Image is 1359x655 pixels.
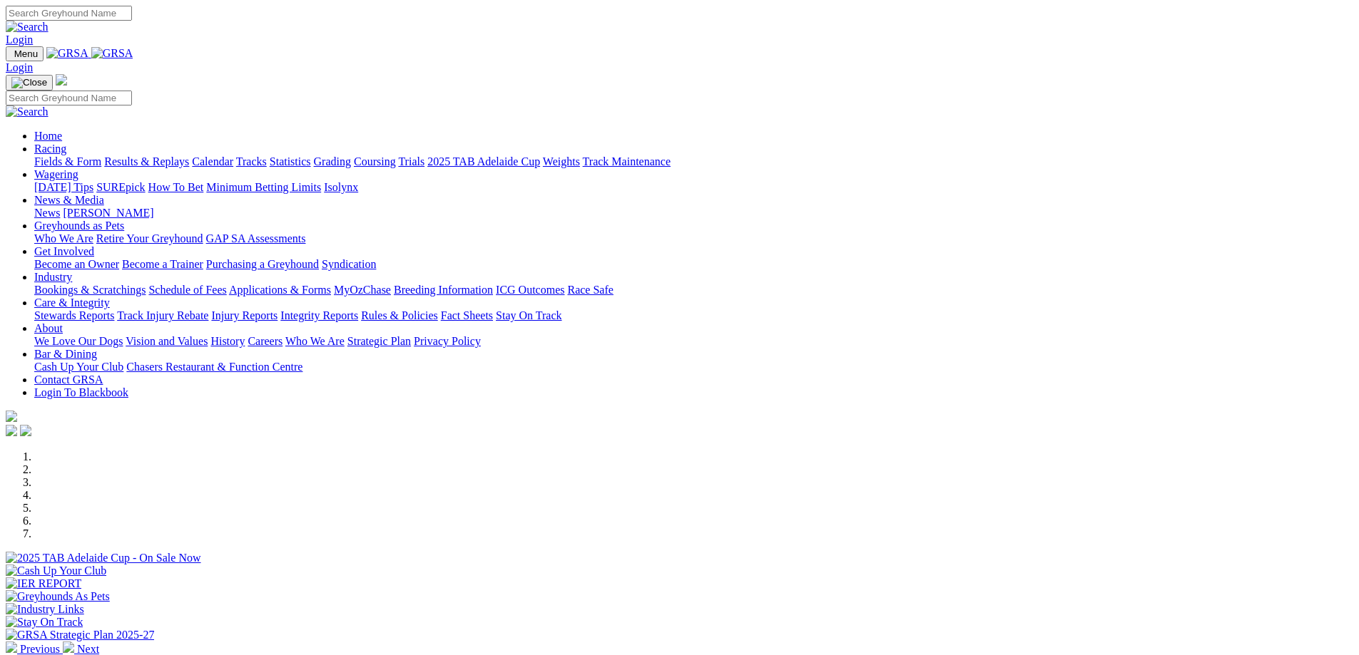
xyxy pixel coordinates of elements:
a: Home [34,130,62,142]
div: News & Media [34,207,1353,220]
a: Wagering [34,168,78,180]
a: Isolynx [324,181,358,193]
a: Tracks [236,155,267,167]
span: Menu [14,48,38,59]
a: Cash Up Your Club [34,361,123,373]
a: Bar & Dining [34,348,97,360]
a: Results & Replays [104,155,189,167]
a: Integrity Reports [280,309,358,321]
a: Minimum Betting Limits [206,181,321,193]
div: Greyhounds as Pets [34,232,1353,245]
img: Search [6,105,49,118]
button: Toggle navigation [6,46,44,61]
div: Get Involved [34,258,1353,271]
a: Login [6,61,33,73]
img: logo-grsa-white.png [56,74,67,86]
a: Privacy Policy [414,335,481,347]
a: Vision and Values [126,335,208,347]
a: Contact GRSA [34,373,103,386]
img: Stay On Track [6,616,83,629]
a: Care & Integrity [34,296,110,309]
a: [DATE] Tips [34,181,93,193]
div: Racing [34,155,1353,168]
a: Who We Are [34,232,93,244]
input: Search [6,6,132,21]
img: twitter.svg [20,425,31,436]
img: GRSA Strategic Plan 2025-27 [6,629,154,641]
a: MyOzChase [334,284,391,296]
a: How To Bet [148,181,204,193]
a: Stay On Track [496,309,561,321]
a: Login To Blackbook [34,386,128,398]
a: 2025 TAB Adelaide Cup [427,155,540,167]
a: Fact Sheets [441,309,493,321]
div: Industry [34,284,1353,296]
img: GRSA [91,47,133,60]
a: News & Media [34,194,104,206]
a: Trials [398,155,424,167]
a: Injury Reports [211,309,278,321]
input: Search [6,91,132,105]
a: Coursing [354,155,396,167]
a: Careers [248,335,283,347]
a: Fields & Form [34,155,101,167]
img: 2025 TAB Adelaide Cup - On Sale Now [6,552,201,564]
a: About [34,322,63,334]
img: chevron-right-pager-white.svg [63,641,74,653]
a: Breeding Information [394,284,493,296]
img: Search [6,21,49,33]
div: About [34,335,1353,348]
div: Bar & Dining [34,361,1353,373]
a: Industry [34,271,72,283]
a: Applications & Forms [229,284,331,296]
img: chevron-left-pager-white.svg [6,641,17,653]
div: Wagering [34,181,1353,194]
a: Previous [6,643,63,655]
a: We Love Our Dogs [34,335,123,347]
a: News [34,207,60,219]
a: SUREpick [96,181,145,193]
span: Next [77,643,99,655]
a: ICG Outcomes [496,284,564,296]
a: Statistics [270,155,311,167]
img: IER REPORT [6,577,81,590]
a: [PERSON_NAME] [63,207,153,219]
a: Schedule of Fees [148,284,226,296]
a: GAP SA Assessments [206,232,306,244]
a: Become an Owner [34,258,119,270]
a: Next [63,643,99,655]
a: Weights [543,155,580,167]
img: GRSA [46,47,88,60]
a: Race Safe [567,284,613,296]
a: Greyhounds as Pets [34,220,124,232]
a: Retire Your Greyhound [96,232,203,244]
img: Greyhounds As Pets [6,590,110,603]
a: Become a Trainer [122,258,203,270]
a: Get Involved [34,245,94,257]
a: Login [6,33,33,46]
a: Purchasing a Greyhound [206,258,319,270]
a: Racing [34,143,66,155]
div: Care & Integrity [34,309,1353,322]
button: Toggle navigation [6,75,53,91]
a: Chasers Restaurant & Function Centre [126,361,302,373]
a: Strategic Plan [347,335,411,347]
img: Industry Links [6,603,84,616]
a: Stewards Reports [34,309,114,321]
a: Bookings & Scratchings [34,284,146,296]
a: Who We Are [285,335,345,347]
a: Syndication [322,258,376,270]
img: logo-grsa-white.png [6,411,17,422]
a: History [210,335,245,347]
span: Previous [20,643,60,655]
a: Grading [314,155,351,167]
a: Track Injury Rebate [117,309,208,321]
a: Calendar [192,155,233,167]
img: facebook.svg [6,425,17,436]
a: Rules & Policies [361,309,438,321]
img: Close [11,77,47,88]
img: Cash Up Your Club [6,564,106,577]
a: Track Maintenance [583,155,671,167]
